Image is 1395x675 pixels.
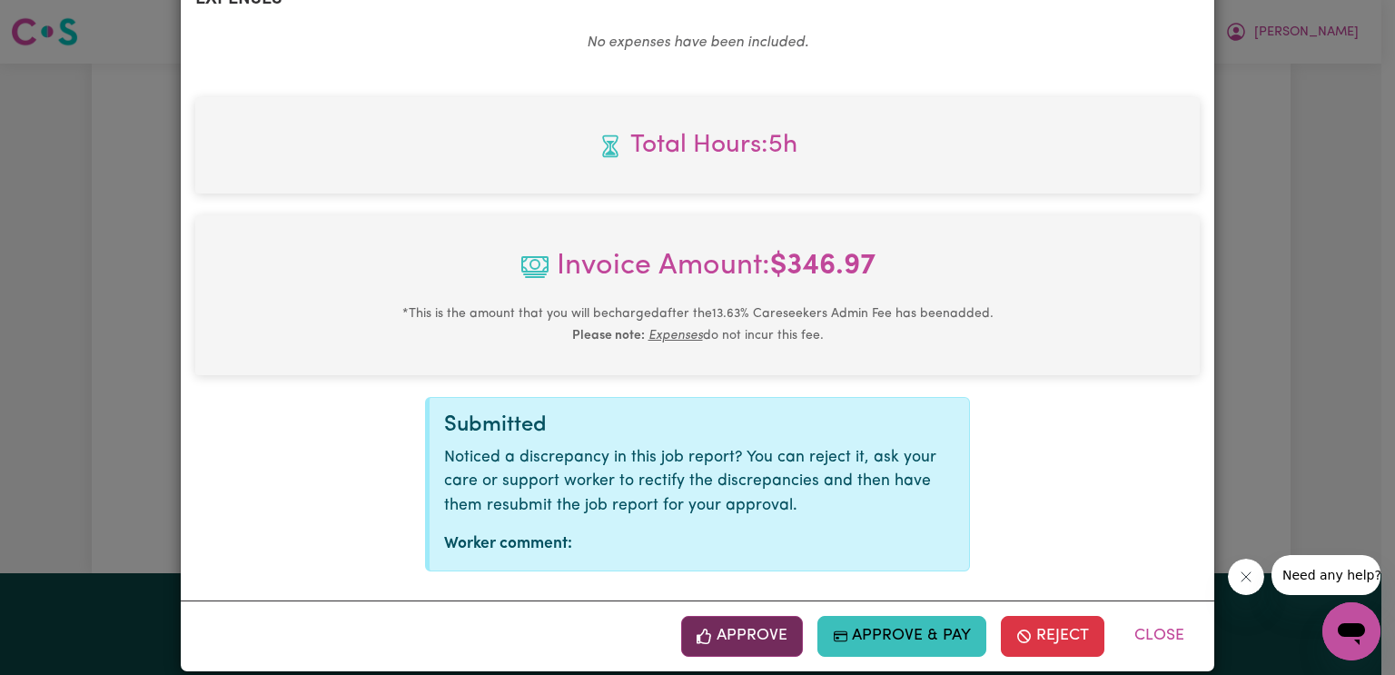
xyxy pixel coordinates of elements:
[1271,555,1380,595] iframe: Message from company
[648,329,703,342] u: Expenses
[11,13,110,27] span: Need any help?
[1119,616,1200,656] button: Close
[681,616,803,656] button: Approve
[572,329,645,342] b: Please note:
[444,446,955,518] p: Noticed a discrepancy in this job report? You can reject it, ask your care or support worker to r...
[587,35,808,50] em: No expenses have been included.
[817,616,987,656] button: Approve & Pay
[210,244,1185,303] span: Invoice Amount:
[1228,559,1264,595] iframe: Close message
[444,536,572,551] strong: Worker comment:
[444,414,547,436] span: Submitted
[402,307,994,342] small: This is the amount that you will be charged after the 13.63 % Careseekers Admin Fee has been adde...
[770,252,876,281] b: $ 346.97
[1322,602,1380,660] iframe: Button to launch messaging window
[1001,616,1104,656] button: Reject
[210,126,1185,164] span: Total hours worked: 5 hours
